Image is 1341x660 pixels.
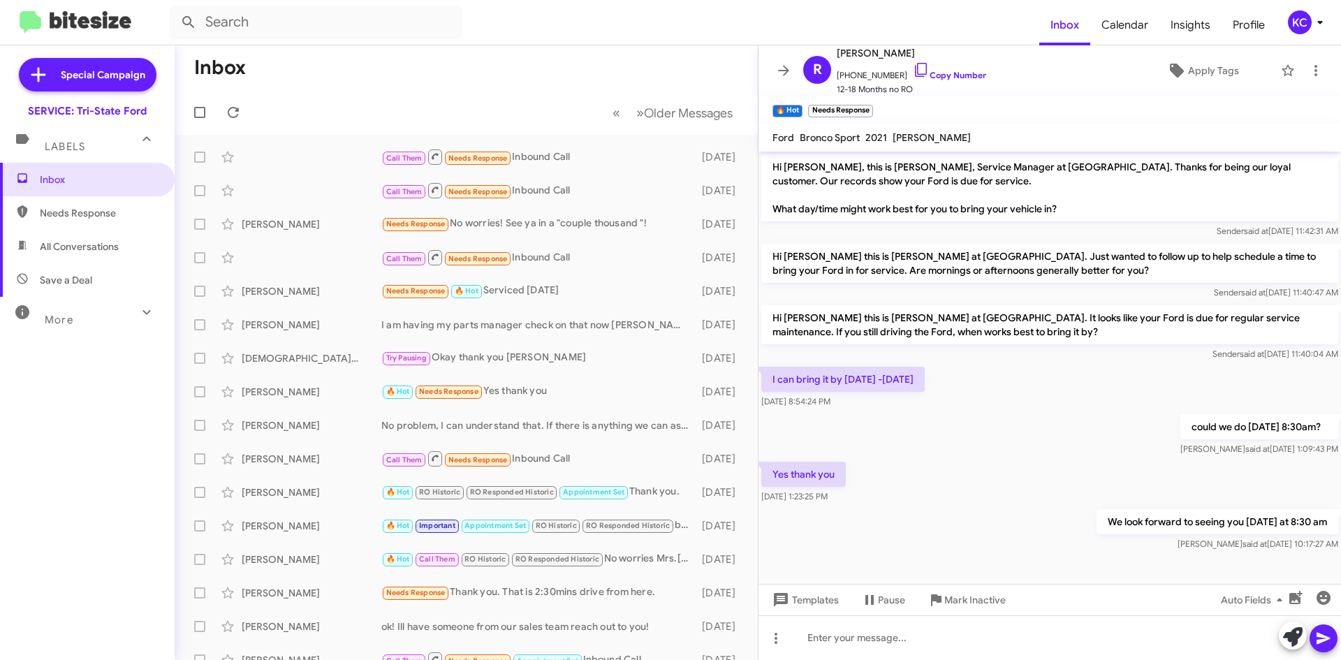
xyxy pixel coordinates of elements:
div: [PERSON_NAME] [242,586,381,600]
span: Ford [772,131,794,144]
div: [DATE] [695,351,747,365]
div: Inbound Call [381,148,695,166]
span: Needs Response [386,286,446,295]
span: Needs Response [419,387,478,396]
span: 2021 [865,131,887,144]
p: Hi [PERSON_NAME], this is [PERSON_NAME], Service Manager at [GEOGRAPHIC_DATA]. Thanks for being o... [761,154,1338,221]
span: Call Them [419,555,455,564]
span: Appointment Set [464,521,526,530]
div: [DATE] [695,519,747,533]
span: Needs Response [386,588,446,597]
div: [DATE] [695,251,747,265]
span: [PERSON_NAME] [837,45,986,61]
span: Call Them [386,455,423,464]
span: RO Responded Historic [470,487,554,497]
a: Special Campaign [19,58,156,91]
span: Needs Response [448,154,508,163]
a: Profile [1222,5,1276,45]
span: Sender [DATE] 11:40:47 AM [1214,287,1338,298]
span: 🔥 Hot [386,555,410,564]
button: Previous [604,98,629,127]
div: [DATE] [695,586,747,600]
div: [PERSON_NAME] [242,318,381,332]
div: Inbound Call [381,182,695,199]
span: Auto Fields [1221,587,1288,613]
span: RO Historic [419,487,460,497]
h1: Inbox [194,57,246,79]
span: said at [1245,443,1270,454]
small: Needs Response [808,105,872,117]
span: Appointment Set [563,487,624,497]
div: Serviced [DATE] [381,283,695,299]
span: Needs Response [448,254,508,263]
button: Pause [850,587,916,613]
small: 🔥 Hot [772,105,803,117]
span: [DATE] 1:23:25 PM [761,491,828,501]
button: Auto Fields [1210,587,1299,613]
span: said at [1243,538,1267,549]
p: Yes thank you [761,462,846,487]
div: [PERSON_NAME] [242,418,381,432]
p: Hi [PERSON_NAME] this is [PERSON_NAME] at [GEOGRAPHIC_DATA]. Just wanted to follow up to help sch... [761,244,1338,283]
span: Sender [DATE] 11:40:04 AM [1212,349,1338,359]
div: [DATE] [695,284,747,298]
div: [PERSON_NAME] [242,217,381,231]
a: Copy Number [913,70,986,80]
span: More [45,314,73,326]
span: RO Historic [536,521,577,530]
div: KC [1288,10,1312,34]
div: [PERSON_NAME] [242,385,381,399]
span: Needs Response [448,187,508,196]
span: Templates [770,587,839,613]
span: Sender [DATE] 11:42:31 AM [1217,226,1338,236]
span: Mark Inactive [944,587,1006,613]
span: » [636,104,644,122]
span: 🔥 Hot [386,387,410,396]
span: Insights [1159,5,1222,45]
button: Mark Inactive [916,587,1017,613]
div: ok! Ill have someone from our sales team reach out to you! [381,619,695,633]
p: I can bring it by [DATE] -[DATE] [761,367,925,392]
span: Save a Deal [40,273,92,287]
span: [DATE] 8:54:24 PM [761,396,830,406]
div: [PERSON_NAME] [242,552,381,566]
button: Templates [759,587,850,613]
span: Inbox [40,173,159,186]
div: No worries Mrs.[PERSON_NAME]! [381,551,695,567]
div: [DATE] [695,150,747,164]
button: Next [628,98,741,127]
p: We look forward to seeing you [DATE] at 8:30 am [1097,509,1338,534]
button: KC [1276,10,1326,34]
div: [PERSON_NAME] [242,485,381,499]
div: [DATE] [695,184,747,198]
span: said at [1244,226,1268,236]
div: [DATE] [695,217,747,231]
span: Special Campaign [61,68,145,82]
span: Call Them [386,154,423,163]
span: said at [1240,349,1264,359]
span: 🔥 Hot [455,286,478,295]
span: [PERSON_NAME] [DATE] 1:09:43 PM [1180,443,1338,454]
span: Labels [45,140,85,153]
span: RO Responded Historic [586,521,670,530]
nav: Page navigation example [605,98,741,127]
span: Try Pausing [386,353,427,362]
div: Yes thank you [381,383,695,399]
span: Calendar [1090,5,1159,45]
span: [PERSON_NAME] [DATE] 10:17:27 AM [1178,538,1338,549]
div: [DATE] [695,385,747,399]
span: Pause [878,587,905,613]
span: Older Messages [644,105,733,121]
div: I am having my parts manager check on that now [PERSON_NAME], looks like the inspection was done ... [381,318,695,332]
div: No problem, I can understand that. If there is anything we can assist with to make life simpler f... [381,418,695,432]
span: Needs Response [386,219,446,228]
p: Hi [PERSON_NAME] this is [PERSON_NAME] at [GEOGRAPHIC_DATA]. It looks like your Ford is due for r... [761,305,1338,344]
div: [DATE] [695,318,747,332]
span: [PERSON_NAME] [893,131,971,144]
a: Inbox [1039,5,1090,45]
div: [DATE] [695,552,747,566]
div: [DATE] [695,452,747,466]
div: [PERSON_NAME] [242,284,381,298]
span: Call Them [386,187,423,196]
